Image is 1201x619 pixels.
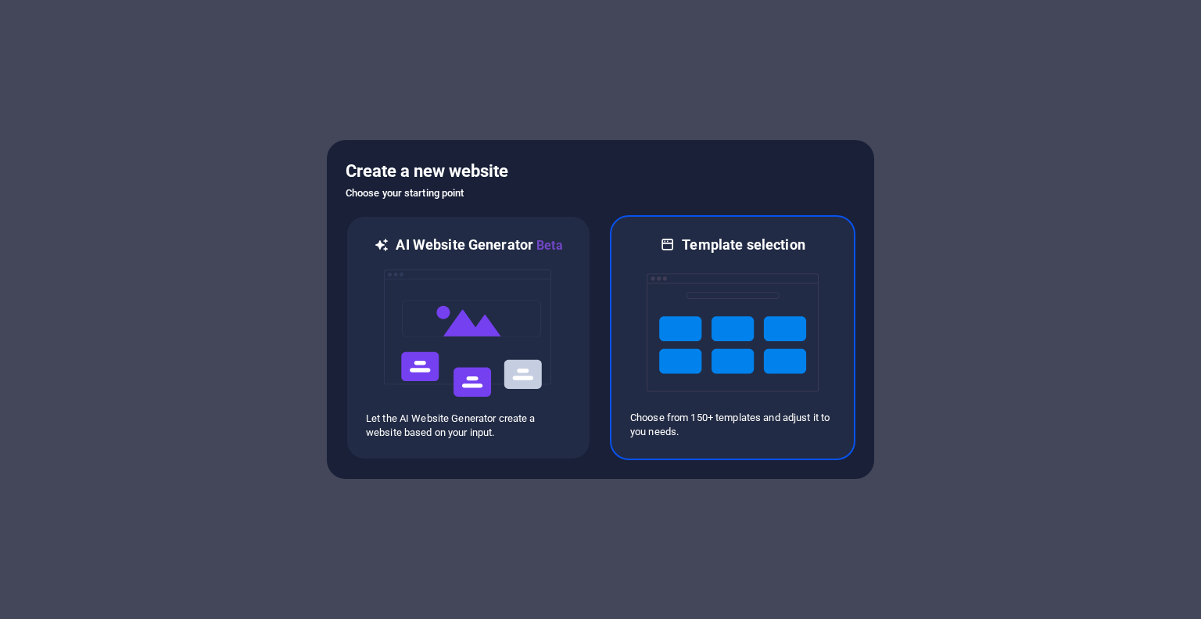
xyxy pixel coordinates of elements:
h6: Template selection [682,236,805,254]
h6: AI Website Generator [396,236,562,255]
p: Let the AI Website Generator create a website based on your input. [366,412,571,440]
div: AI Website GeneratorBetaaiLet the AI Website Generator create a website based on your input. [346,215,591,460]
img: ai [382,255,554,412]
div: Template selectionChoose from 150+ templates and adjust it to you needs. [610,215,855,460]
h6: Choose your starting point [346,184,855,203]
span: Beta [533,238,563,253]
p: Choose from 150+ templates and adjust it to you needs. [630,411,835,439]
h5: Create a new website [346,159,855,184]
